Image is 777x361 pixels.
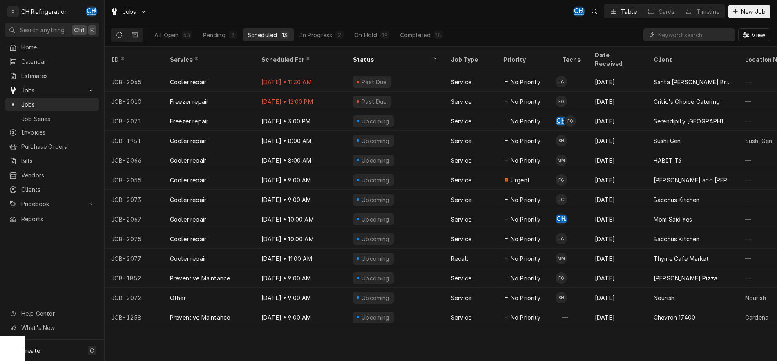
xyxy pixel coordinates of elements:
div: Cooler repair [170,78,206,86]
a: Job Series [5,112,99,126]
span: Home [21,43,95,52]
span: No Priority [511,97,540,106]
a: Vendors [5,168,99,182]
div: Service [451,78,471,86]
div: JOB-2065 [105,72,163,92]
a: Calendar [5,55,99,68]
div: [DATE] • 9:00 AM [255,170,346,190]
div: Sushi Gen [745,137,772,145]
div: JOB-1852 [105,268,163,288]
div: In Progress [300,31,333,39]
div: Steven Hiraga's Avatar [556,135,567,146]
div: CH [556,213,567,225]
div: Cooler repair [170,215,206,224]
span: No Priority [511,195,540,204]
div: Service [451,195,471,204]
div: JOB-2071 [105,111,163,131]
div: Josh Galindo's Avatar [556,233,567,244]
a: Clients [5,183,99,196]
div: ID [111,55,155,64]
span: Estimates [21,72,95,80]
div: JG [556,233,567,244]
div: [DATE] • 9:00 AM [255,307,346,327]
a: Go to What's New [5,321,99,334]
button: View [738,28,770,41]
span: Search anything [20,26,65,34]
div: Job Type [451,55,490,64]
span: Job Series [21,114,95,123]
div: [DATE] [588,150,647,170]
div: Fred Gonzalez's Avatar [556,96,567,107]
div: Fred Gonzalez's Avatar [556,174,567,186]
div: Upcoming [361,254,391,263]
div: Upcoming [361,235,391,243]
div: All Open [154,31,179,39]
div: Cards [659,7,675,16]
div: Critic's Choice Catering [654,97,720,106]
div: Scheduled [248,31,277,39]
span: Urgent [511,176,530,184]
div: 13 [282,31,287,39]
span: Jobs [21,100,95,109]
div: 54 [183,31,190,39]
div: Completed [400,31,431,39]
div: Preventive Maintance [170,313,230,322]
div: Service [451,274,471,283]
div: JOB-2075 [105,229,163,249]
span: Calendar [21,57,95,66]
div: Timeline [697,7,719,16]
div: Upcoming [361,294,391,302]
a: Reports [5,212,99,226]
div: [DATE] [588,288,647,307]
div: Service [451,313,471,322]
div: Service [451,294,471,302]
div: [DATE] • 11:30 AM [255,72,346,92]
div: Upcoming [361,176,391,184]
div: Scheduled For [261,55,338,64]
div: Freezer repair [170,97,208,106]
div: Table [621,7,637,16]
div: Nourish [745,294,766,302]
div: Freezer repair [170,117,208,126]
div: C [7,6,19,17]
div: Recall [451,254,468,263]
span: No Priority [511,254,540,263]
div: CH [573,6,585,17]
div: Cooler repair [170,254,206,263]
div: [DATE] • 12:00 PM [255,92,346,111]
div: HABIT T6 [654,156,681,165]
a: Go to Help Center [5,307,99,320]
span: Ctrl [74,26,85,34]
span: No Priority [511,274,540,283]
div: Service [451,235,471,243]
span: Purchase Orders [21,142,95,151]
div: Service [451,97,471,106]
div: Gardena [745,313,768,322]
span: No Priority [511,78,540,86]
div: [DATE] [588,229,647,249]
div: Client [654,55,730,64]
div: [DATE] [588,268,647,288]
div: [DATE] [588,131,647,150]
div: Upcoming [361,156,391,165]
div: Josh Galindo's Avatar [556,194,567,205]
div: Past Due [361,97,388,106]
div: Preventive Maintance [170,274,230,283]
a: Home [5,40,99,54]
div: [DATE] [588,72,647,92]
div: JOB-2072 [105,288,163,307]
div: Techs [562,55,582,64]
div: JOB-2067 [105,209,163,229]
a: Estimates [5,69,99,83]
div: JOB-2077 [105,249,163,268]
span: Jobs [21,86,83,94]
div: [DATE] • 9:00 AM [255,288,346,307]
span: Pricebook [21,200,83,208]
div: JG [556,194,567,205]
div: CH Refrigeration [21,7,68,16]
span: Help Center [21,309,94,318]
div: [DATE] • 10:00 AM [255,209,346,229]
span: New Job [739,7,767,16]
div: — [556,307,588,327]
div: Pending [203,31,226,39]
